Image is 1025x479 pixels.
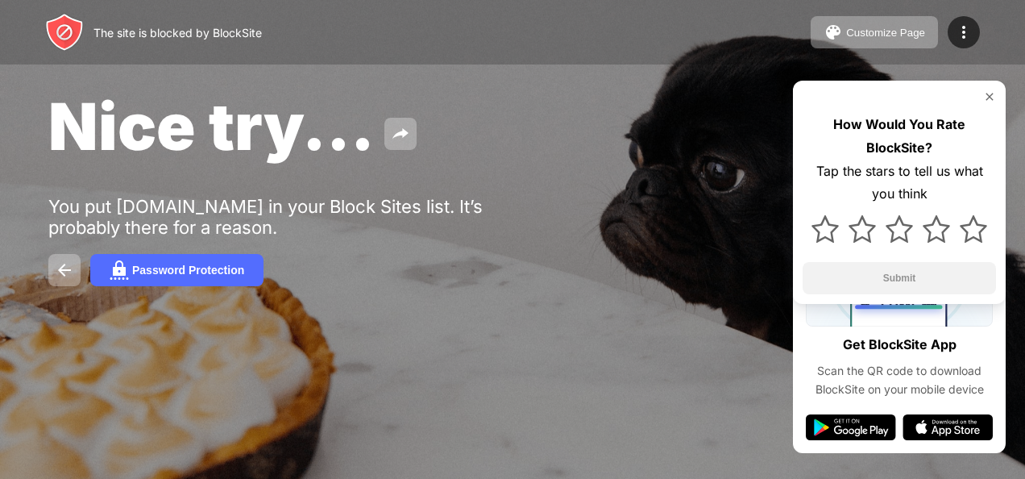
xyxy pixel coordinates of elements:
img: share.svg [391,124,410,144]
div: Password Protection [132,264,244,277]
div: Scan the QR code to download BlockSite on your mobile device [806,362,993,398]
button: Password Protection [90,254,264,286]
img: rate-us-close.svg [983,90,996,103]
img: star.svg [886,215,913,243]
img: menu-icon.svg [954,23,973,42]
img: star.svg [923,215,950,243]
img: app-store.svg [903,414,993,440]
span: Nice try... [48,87,375,165]
button: Submit [803,262,996,294]
img: star.svg [849,215,876,243]
div: How Would You Rate BlockSite? [803,113,996,160]
img: star.svg [811,215,839,243]
img: google-play.svg [806,414,896,440]
div: You put [DOMAIN_NAME] in your Block Sites list. It’s probably there for a reason. [48,196,546,238]
div: Customize Page [846,27,925,39]
img: back.svg [55,260,74,280]
div: Tap the stars to tell us what you think [803,160,996,206]
img: header-logo.svg [45,13,84,52]
div: The site is blocked by BlockSite [93,26,262,40]
img: pallet.svg [824,23,843,42]
button: Customize Page [811,16,938,48]
img: star.svg [960,215,987,243]
img: password.svg [110,260,129,280]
